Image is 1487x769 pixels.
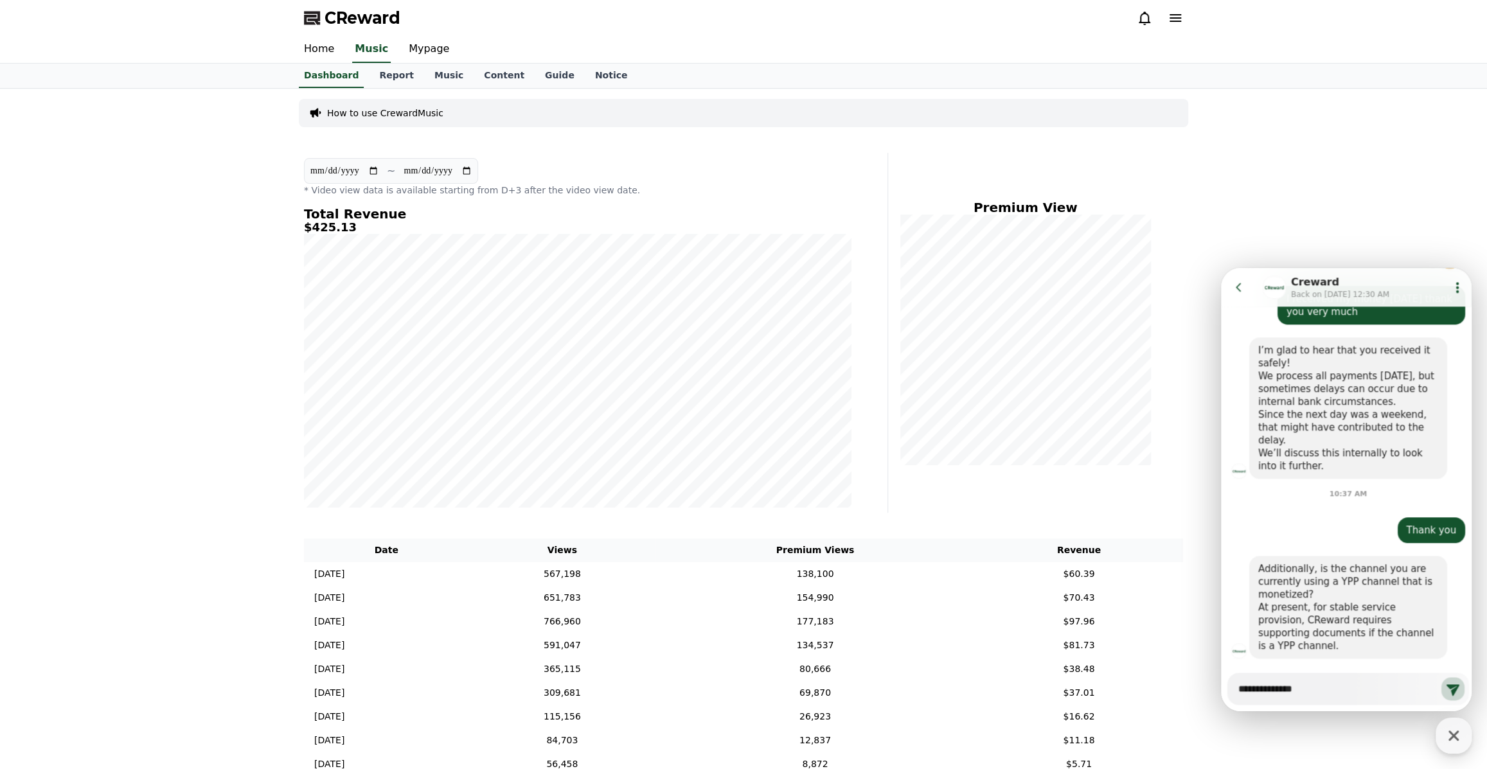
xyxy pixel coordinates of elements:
[327,107,443,119] a: How to use CrewardMusic
[304,207,851,221] h4: Total Revenue
[655,586,975,610] td: 154,990
[975,729,1183,752] td: $11.18
[304,221,851,234] h5: $425.13
[655,705,975,729] td: 26,923
[975,586,1183,610] td: $70.43
[314,615,344,628] p: [DATE]
[469,562,656,586] td: 567,198
[474,64,535,88] a: Content
[314,710,344,723] p: [DATE]
[304,538,469,562] th: Date
[469,681,656,705] td: 309,681
[469,538,656,562] th: Views
[655,538,975,562] th: Premium Views
[314,686,344,700] p: [DATE]
[314,567,344,581] p: [DATE]
[387,163,395,179] p: ~
[469,705,656,729] td: 115,156
[294,36,344,63] a: Home
[469,633,656,657] td: 591,047
[535,64,585,88] a: Guide
[975,705,1183,729] td: $16.62
[469,657,656,681] td: 365,115
[975,633,1183,657] td: $81.73
[975,610,1183,633] td: $97.96
[314,591,344,605] p: [DATE]
[304,184,851,197] p: * Video view data is available starting from D+3 after the video view date.
[655,633,975,657] td: 134,537
[975,681,1183,705] td: $37.01
[975,562,1183,586] td: $60.39
[299,64,364,88] a: Dashboard
[1221,268,1472,711] iframe: Channel chat
[304,8,400,28] a: CReward
[975,538,1183,562] th: Revenue
[469,610,656,633] td: 766,960
[314,639,344,652] p: [DATE]
[325,8,400,28] span: CReward
[975,657,1183,681] td: $38.48
[655,657,975,681] td: 80,666
[655,729,975,752] td: 12,837
[898,200,1152,215] h4: Premium View
[352,36,391,63] a: Music
[655,610,975,633] td: 177,183
[314,662,344,676] p: [DATE]
[314,734,344,747] p: [DATE]
[369,64,424,88] a: Report
[655,681,975,705] td: 69,870
[469,586,656,610] td: 651,783
[398,36,459,63] a: Mypage
[469,729,656,752] td: 84,703
[655,562,975,586] td: 138,100
[424,64,474,88] a: Music
[585,64,638,88] a: Notice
